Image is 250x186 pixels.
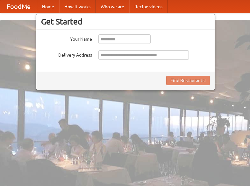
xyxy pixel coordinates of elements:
[166,76,210,85] button: Find Restaurants!
[41,34,92,42] label: Your Name
[59,0,96,13] a: How it works
[41,17,210,26] h3: Get Started
[0,0,37,13] a: FoodMe
[41,50,92,58] label: Delivery Address
[37,0,59,13] a: Home
[129,0,168,13] a: Recipe videos
[96,0,129,13] a: Who we are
